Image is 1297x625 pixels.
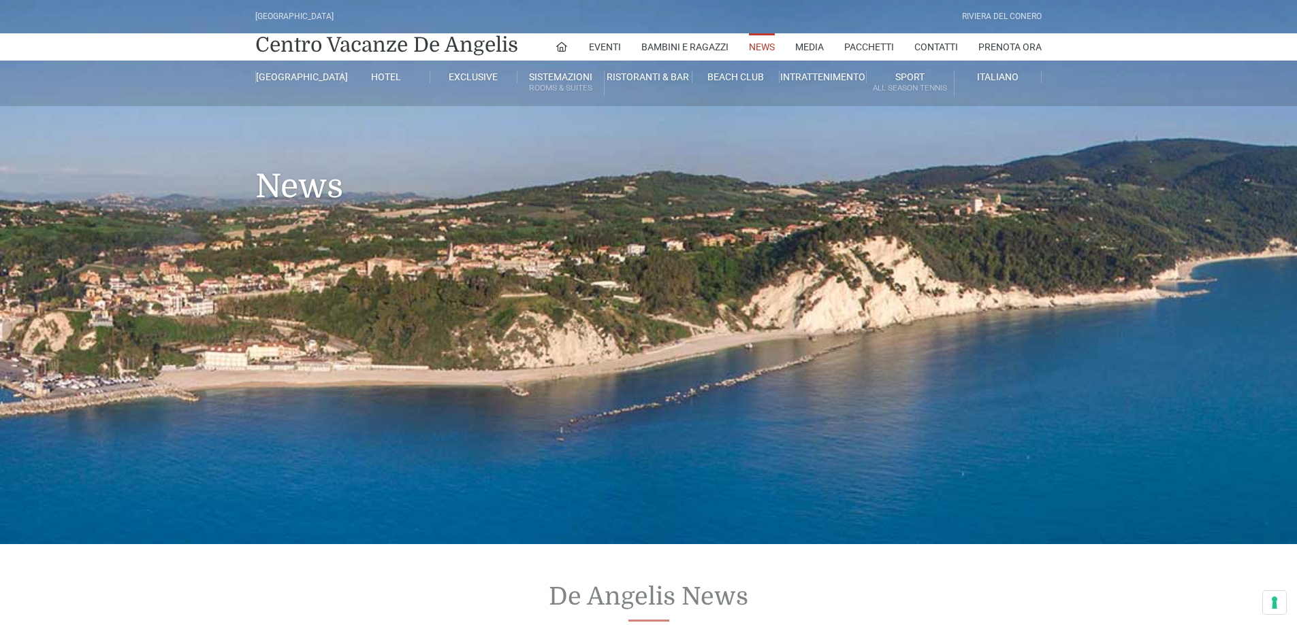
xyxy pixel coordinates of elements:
[867,82,953,95] small: All Season Tennis
[977,71,1019,82] span: Italiano
[844,33,894,61] a: Pacchetti
[914,33,958,61] a: Contatti
[524,582,773,611] h1: De Angelis News
[795,33,824,61] a: Media
[255,71,342,83] a: [GEOGRAPHIC_DATA]
[955,71,1042,83] a: Italiano
[962,10,1042,23] div: Riviera Del Conero
[255,31,518,58] a: Centro Vacanze De Angelis
[589,33,621,61] a: Eventi
[517,71,605,96] a: SistemazioniRooms & Suites
[342,71,430,83] a: Hotel
[780,71,867,83] a: Intrattenimento
[605,71,692,83] a: Ristoranti & Bar
[255,10,334,23] div: [GEOGRAPHIC_DATA]
[641,33,728,61] a: Bambini e Ragazzi
[1263,591,1286,614] button: Le tue preferenze relative al consenso per le tecnologie di tracciamento
[749,33,775,61] a: News
[255,106,1042,226] h1: News
[978,33,1042,61] a: Prenota Ora
[517,82,604,95] small: Rooms & Suites
[692,71,780,83] a: Beach Club
[867,71,954,96] a: SportAll Season Tennis
[430,71,517,83] a: Exclusive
